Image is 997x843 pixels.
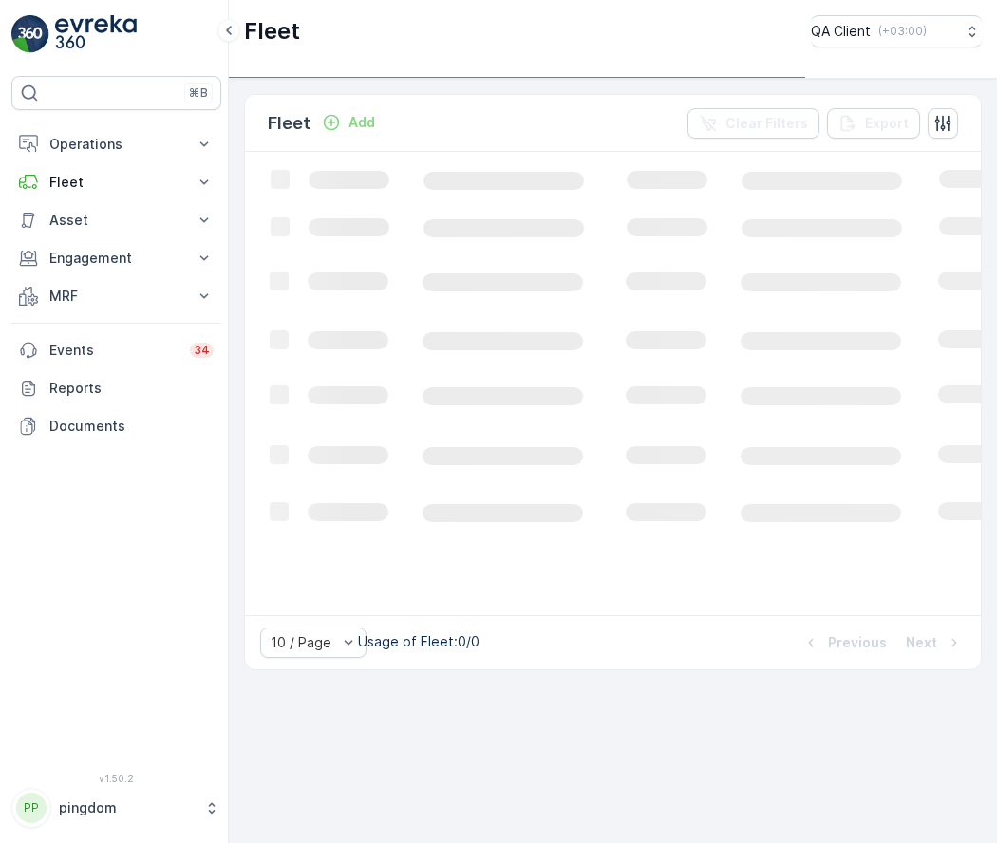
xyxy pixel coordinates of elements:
p: pingdom [59,798,195,817]
p: ( +03:00 ) [878,24,927,39]
button: PPpingdom [11,788,221,828]
p: ⌘B [189,85,208,101]
p: Usage of Fleet : 0/0 [358,632,480,651]
button: Asset [11,201,221,239]
p: Events [49,341,179,360]
p: Operations [49,135,183,154]
p: QA Client [811,22,871,41]
button: Previous [799,631,889,654]
p: Reports [49,379,214,398]
p: Clear Filters [725,114,808,133]
button: Next [904,631,966,654]
button: Clear Filters [687,108,819,139]
p: Documents [49,417,214,436]
p: Engagement [49,249,183,268]
p: Export [865,114,909,133]
p: Asset [49,211,183,230]
button: Fleet [11,163,221,201]
a: Events34 [11,331,221,369]
img: logo_light-DOdMpM7g.png [55,15,137,53]
button: QA Client(+03:00) [811,15,982,47]
p: Fleet [244,16,300,47]
p: Next [906,633,937,652]
p: Previous [828,633,887,652]
a: Documents [11,407,221,445]
button: Operations [11,125,221,163]
p: Fleet [268,110,310,137]
div: PP [16,793,47,823]
button: Add [314,111,383,134]
p: 34 [194,343,210,358]
button: Engagement [11,239,221,277]
p: MRF [49,287,183,306]
a: Reports [11,369,221,407]
button: Export [827,108,920,139]
p: Add [348,113,375,132]
img: logo [11,15,49,53]
span: v 1.50.2 [11,773,221,784]
p: Fleet [49,173,183,192]
button: MRF [11,277,221,315]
